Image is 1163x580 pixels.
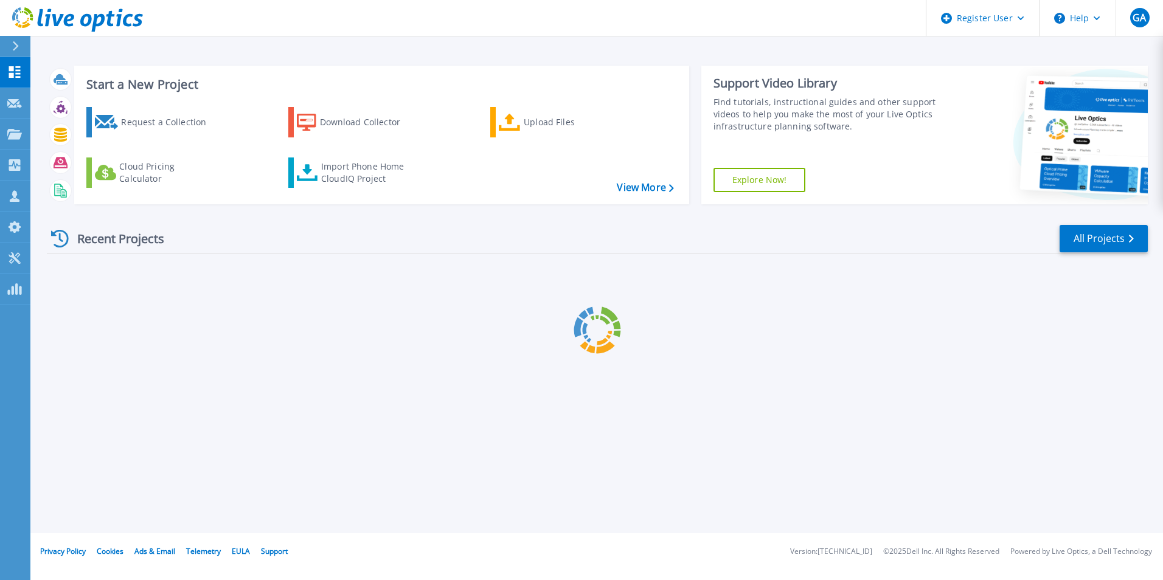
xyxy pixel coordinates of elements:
a: Support [261,546,288,556]
div: Recent Projects [47,224,181,254]
a: Explore Now! [713,168,806,192]
div: Request a Collection [121,110,218,134]
span: GA [1133,13,1146,22]
div: Download Collector [320,110,417,134]
a: Cookies [97,546,123,556]
div: Cloud Pricing Calculator [119,161,217,185]
a: Upload Files [490,107,626,137]
h3: Start a New Project [86,78,673,91]
li: Powered by Live Optics, a Dell Technology [1010,548,1152,556]
a: Ads & Email [134,546,175,556]
a: Request a Collection [86,107,222,137]
li: Version: [TECHNICAL_ID] [790,548,872,556]
div: Upload Files [524,110,621,134]
a: Telemetry [186,546,221,556]
a: Download Collector [288,107,424,137]
a: All Projects [1060,225,1148,252]
a: View More [617,182,673,193]
a: EULA [232,546,250,556]
a: Privacy Policy [40,546,86,556]
div: Support Video Library [713,75,941,91]
a: Cloud Pricing Calculator [86,157,222,188]
li: © 2025 Dell Inc. All Rights Reserved [883,548,999,556]
div: Find tutorials, instructional guides and other support videos to help you make the most of your L... [713,96,941,133]
div: Import Phone Home CloudIQ Project [321,161,416,185]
